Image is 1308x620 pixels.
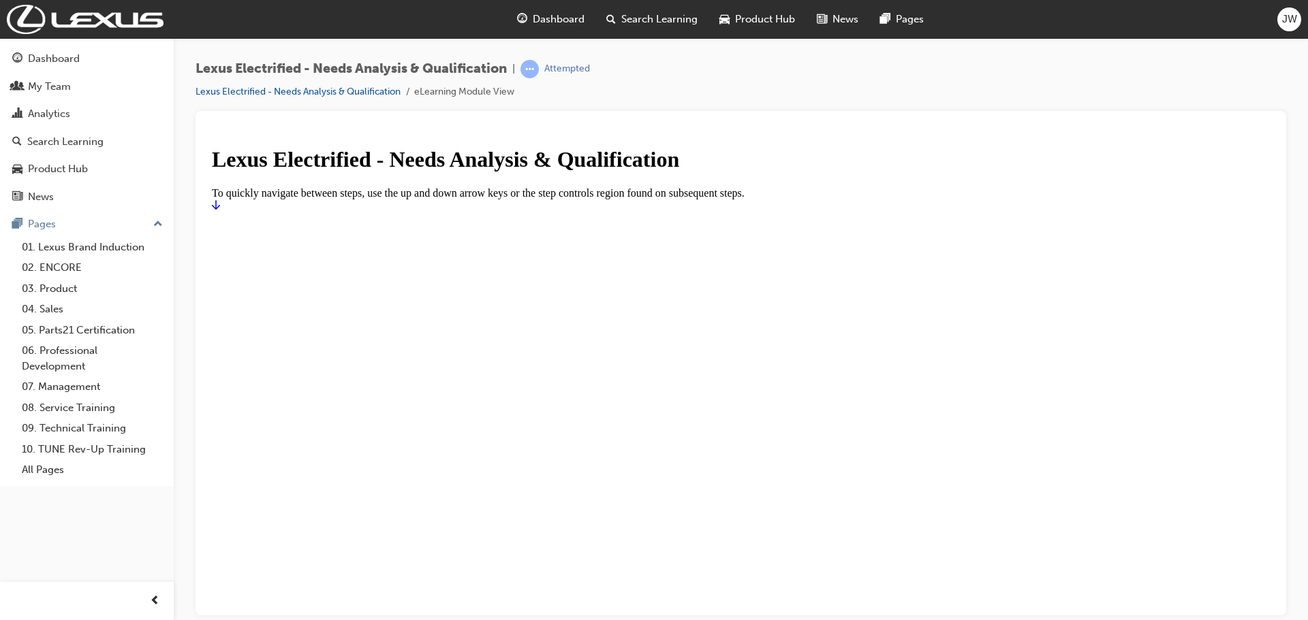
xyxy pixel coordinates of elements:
span: JW [1282,12,1297,27]
span: news-icon [817,11,827,28]
span: car-icon [12,163,22,176]
button: Pages [5,212,168,237]
div: Search Learning [27,134,104,150]
span: Lexus Electrified - Needs Analysis & Qualification [196,61,507,77]
span: people-icon [12,81,22,93]
a: 01. Lexus Brand Induction [16,237,168,258]
a: search-iconSearch Learning [595,5,708,33]
a: 07. Management [16,376,168,397]
button: DashboardMy TeamAnalyticsSearch LearningProduct HubNews [5,44,168,212]
a: car-iconProduct Hub [708,5,806,33]
a: 09. Technical Training [16,418,168,439]
li: eLearning Module View [414,84,514,100]
a: Product Hub [5,157,168,182]
span: chart-icon [12,108,22,120]
h1: Lexus Electrified - Needs Analysis & Qualification [5,14,1063,39]
div: My Team [28,79,71,95]
a: 02. ENCORE [16,257,168,278]
span: news-icon [12,191,22,203]
span: guage-icon [12,53,22,65]
a: 05. Parts21 Certification [16,320,168,341]
span: search-icon [12,136,22,148]
span: | [512,61,515,77]
span: Search Learning [621,12,698,27]
a: 08. Service Training [16,397,168,419]
span: search-icon [606,11,616,28]
span: Pages [896,12,924,27]
a: 03. Product [16,278,168,299]
div: News [28,189,54,205]
div: To quickly navigate between steps, use the up and down arrow keys or the step controls region fou... [5,54,1063,67]
button: JW [1277,7,1301,31]
span: Dashboard [533,12,585,27]
div: Product Hub [28,161,88,177]
a: pages-iconPages [869,5,935,33]
a: News [5,184,168,210]
a: Search Learning [5,129,168,154]
a: guage-iconDashboard [506,5,595,33]
span: up-icon [153,216,163,233]
span: pages-icon [12,218,22,231]
img: Trak [7,5,163,34]
a: 06. Professional Development [16,340,168,376]
a: Start [5,67,14,78]
span: learningRecordVerb_ATTEMPT-icon [520,60,539,78]
span: car-icon [719,11,730,28]
a: news-iconNews [806,5,869,33]
div: Dashboard [28,51,80,67]
div: Analytics [28,106,70,122]
a: My Team [5,74,168,99]
a: 10. TUNE Rev-Up Training [16,439,168,460]
a: Analytics [5,101,168,127]
a: 04. Sales [16,299,168,320]
div: Attempted [544,63,590,76]
span: News [832,12,858,27]
span: prev-icon [150,593,160,610]
span: guage-icon [517,11,527,28]
span: pages-icon [880,11,890,28]
a: All Pages [16,459,168,480]
a: Dashboard [5,46,168,71]
a: Lexus Electrified - Needs Analysis & Qualification [196,86,401,97]
span: Product Hub [735,12,795,27]
div: Pages [28,216,56,232]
